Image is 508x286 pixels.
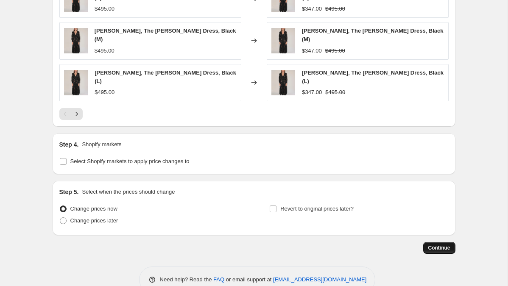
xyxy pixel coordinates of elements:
button: Next [71,108,83,120]
button: Continue [423,242,455,254]
span: Change prices later [70,217,118,224]
nav: Pagination [59,108,83,120]
img: ML-ThePenny-B-MAIN_80x.jpg [271,28,295,53]
strike: $495.00 [325,5,345,13]
strike: $495.00 [325,47,345,55]
span: or email support at [224,276,273,283]
span: Revert to original prices later? [280,205,354,212]
p: Select when the prices should change [82,188,175,196]
div: $495.00 [95,88,114,97]
div: $347.00 [302,47,322,55]
span: Continue [428,244,450,251]
img: ML-ThePenny-B-MAIN_80x.jpg [64,28,88,53]
span: [PERSON_NAME], The [PERSON_NAME] Dress, Black (M) [302,28,444,42]
img: ML-ThePenny-B-MAIN_80x.jpg [64,70,88,95]
a: FAQ [213,276,224,283]
span: [PERSON_NAME], The [PERSON_NAME] Dress, Black (L) [302,69,444,84]
div: $347.00 [302,88,322,97]
span: [PERSON_NAME], The [PERSON_NAME] Dress, Black (L) [95,69,236,84]
h2: Step 5. [59,188,79,196]
span: Need help? Read the [160,276,214,283]
img: ML-ThePenny-B-MAIN_80x.jpg [271,70,296,95]
div: $347.00 [302,5,322,13]
h2: Step 4. [59,140,79,149]
span: Change prices now [70,205,117,212]
div: $495.00 [95,47,114,55]
p: Shopify markets [82,140,121,149]
span: [PERSON_NAME], The [PERSON_NAME] Dress, Black (M) [95,28,236,42]
strike: $495.00 [325,88,345,97]
span: Select Shopify markets to apply price changes to [70,158,190,164]
a: [EMAIL_ADDRESS][DOMAIN_NAME] [273,276,366,283]
div: $495.00 [95,5,114,13]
